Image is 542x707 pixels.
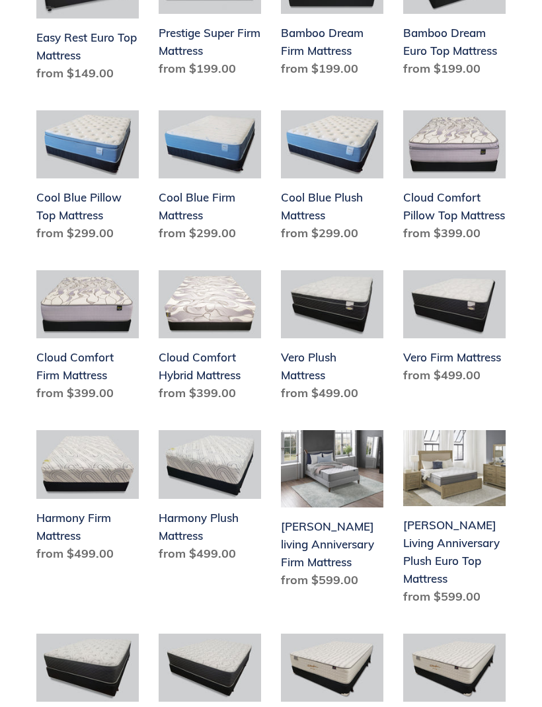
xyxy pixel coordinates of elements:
a: Vero Firm Mattress [403,270,506,389]
a: Cool Blue Firm Mattress [159,110,261,247]
a: Cloud Comfort Hybrid Mattress [159,270,261,407]
a: Cloud Comfort Firm Mattress [36,270,139,407]
a: Harmony Firm Mattress [36,430,139,567]
a: Scott living Anniversary Firm Mattress [281,430,383,593]
a: Cool Blue Plush Mattress [281,110,383,247]
a: Cloud Comfort Pillow Top Mattress [403,110,506,247]
a: Vero Plush Mattress [281,270,383,407]
a: Harmony Plush Mattress [159,430,261,567]
a: Scott Living Anniversary Plush Euro Top Mattress [403,430,506,611]
a: Cool Blue Pillow Top Mattress [36,110,139,247]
